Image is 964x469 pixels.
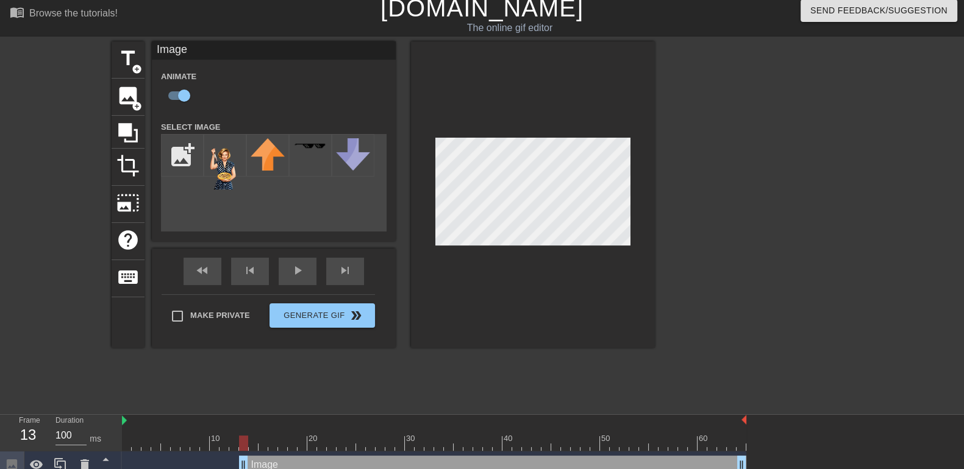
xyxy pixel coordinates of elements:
span: crop [116,154,140,177]
span: Send Feedback/Suggestion [810,3,948,18]
label: Duration [55,417,84,425]
span: Generate Gif [274,308,370,323]
span: skip_next [338,263,352,278]
span: image [116,84,140,107]
div: 60 [699,432,710,445]
img: 9wGQ7-p15527_p_v8_ac-removebg-preview.png [208,138,242,189]
span: skip_previous [243,263,257,278]
div: Image [152,41,396,60]
img: bound-end.png [741,415,746,425]
span: keyboard [116,266,140,289]
div: 50 [601,432,612,445]
span: help [116,228,140,252]
div: Frame [10,415,46,450]
label: Select Image [161,121,221,133]
span: play_arrow [290,263,305,278]
button: Generate Gif [270,303,375,328]
div: 10 [211,432,222,445]
img: downvote.png [336,138,370,171]
span: photo_size_select_large [116,191,140,214]
span: double_arrow [349,308,363,323]
div: ms [90,432,101,445]
span: Make Private [190,309,250,322]
img: upvote.png [251,138,285,171]
div: 30 [406,432,417,445]
span: fast_rewind [195,263,210,278]
label: Animate [161,71,196,83]
div: 40 [504,432,515,445]
span: menu_book [10,5,24,19]
div: The online gif editor [327,21,692,35]
a: Browse the tutorials! [10,5,118,24]
img: deal-with-it.png [293,143,327,149]
div: 20 [309,432,320,445]
span: add_circle [132,101,142,111]
div: Browse the tutorials! [29,8,118,18]
span: title [116,47,140,70]
span: add_circle [132,64,142,74]
div: 13 [19,424,37,446]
